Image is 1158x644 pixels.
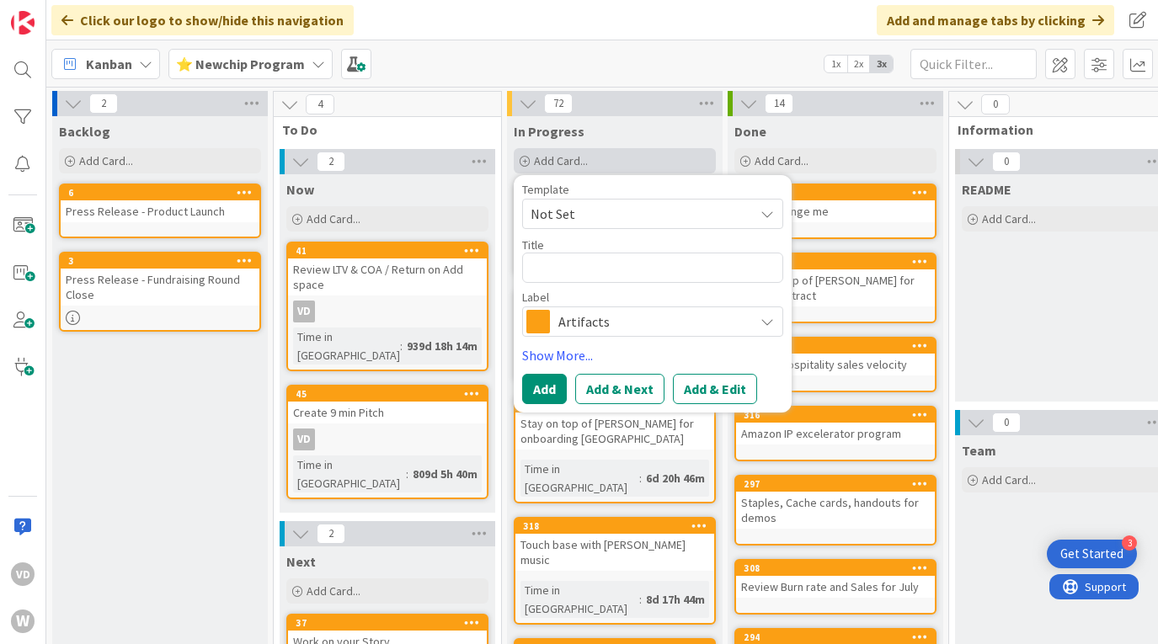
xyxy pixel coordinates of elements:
[293,428,315,450] div: VD
[288,428,487,450] div: VD
[736,254,935,269] div: 321
[61,200,259,222] div: Press Release - Product Launch
[288,386,487,402] div: 45
[642,590,709,609] div: 8d 17h 44m
[639,469,642,487] span: :
[736,185,935,222] div: 298Update range me
[400,337,403,355] span: :
[61,253,259,269] div: 3
[736,561,935,576] div: 308
[515,397,714,450] div: 319Stay on top of [PERSON_NAME] for onboarding [GEOGRAPHIC_DATA]
[962,181,1011,198] span: README
[288,386,487,423] div: 45Create 9 min Pitch
[306,94,334,114] span: 4
[744,409,935,421] div: 316
[296,245,487,257] div: 41
[558,310,745,333] span: Artifacts
[992,412,1021,433] span: 0
[673,374,757,404] button: Add & Edit
[962,442,996,459] span: Team
[68,187,259,199] div: 6
[736,561,935,598] div: 308Review Burn rate and Sales for July
[736,254,935,306] div: 321Stay on top of [PERSON_NAME] for ALTRD contract
[877,5,1114,35] div: Add and manage tabs by clicking
[736,185,935,200] div: 298
[523,520,714,532] div: 318
[288,615,487,631] div: 37
[992,152,1021,172] span: 0
[744,256,935,268] div: 321
[736,476,935,492] div: 297
[1047,540,1137,568] div: Open Get Started checklist, remaining modules: 3
[307,583,360,599] span: Add Card...
[514,396,716,503] a: 319Stay on top of [PERSON_NAME] for onboarding [GEOGRAPHIC_DATA]Time in [GEOGRAPHIC_DATA]:6d 20h 46m
[286,553,316,570] span: Next
[744,187,935,199] div: 298
[736,200,935,222] div: Update range me
[403,337,482,355] div: 939d 18h 14m
[317,524,345,544] span: 2
[288,243,487,295] div: 41Review LTV & COA / Return on Add space
[870,56,893,72] span: 3x
[515,412,714,450] div: Stay on top of [PERSON_NAME] for onboarding [GEOGRAPHIC_DATA]
[293,455,406,492] div: Time in [GEOGRAPHIC_DATA]
[51,5,354,35] div: Click our logo to show/hide this navigation
[11,562,35,586] div: VD
[68,255,259,267] div: 3
[824,56,847,72] span: 1x
[765,93,793,114] span: 14
[744,340,935,352] div: 311
[642,469,709,487] div: 6d 20h 46m
[176,56,305,72] b: ⭐ Newchip Program
[288,258,487,295] div: Review LTV & COA / Return on Add space
[79,153,133,168] span: Add Card...
[736,407,935,444] div: 316Amazon IP excelerator program
[59,123,110,140] span: Backlog
[736,576,935,598] div: Review Burn rate and Sales for July
[736,354,935,375] div: Update Hospitality sales velocity
[522,291,549,303] span: Label
[515,534,714,571] div: Touch base with [PERSON_NAME] music
[11,11,35,35] img: Visit kanbanzone.com
[406,465,408,483] span: :
[286,385,488,499] a: 45Create 9 min PitchVDTime in [GEOGRAPHIC_DATA]:809d 5h 40m
[288,301,487,322] div: VD
[736,423,935,444] div: Amazon IP excelerator program
[307,211,360,226] span: Add Card...
[296,617,487,629] div: 37
[522,184,569,195] span: Template
[734,123,766,140] span: Done
[89,93,118,114] span: 2
[522,237,544,253] label: Title
[734,337,937,392] a: 311Update Hospitality sales velocity
[744,631,935,643] div: 294
[531,203,741,225] span: Not Set
[286,181,314,198] span: Now
[514,123,584,140] span: In Progress
[736,269,935,306] div: Stay on top of [PERSON_NAME] for ALTRD contract
[282,121,480,138] span: To Do
[296,388,487,400] div: 45
[639,590,642,609] span: :
[59,184,261,238] a: 6Press Release - Product Launch
[736,476,935,529] div: 297Staples, Cache cards, handouts for demos
[59,252,261,332] a: 3Press Release - Fundraising Round Close
[520,581,639,618] div: Time in [GEOGRAPHIC_DATA]
[958,121,1155,138] span: Information
[515,519,714,534] div: 318
[755,153,808,168] span: Add Card...
[317,152,345,172] span: 2
[575,374,664,404] button: Add & Next
[11,609,35,633] div: W
[982,211,1036,226] span: Add Card...
[514,517,716,625] a: 318Touch base with [PERSON_NAME] musicTime in [GEOGRAPHIC_DATA]:8d 17h 44m
[534,153,588,168] span: Add Card...
[744,562,935,574] div: 308
[288,402,487,423] div: Create 9 min Pitch
[744,478,935,490] div: 297
[293,301,315,322] div: VD
[981,94,1010,114] span: 0
[910,49,1037,79] input: Quick Filter...
[736,338,935,375] div: 311Update Hospitality sales velocity
[736,407,935,423] div: 316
